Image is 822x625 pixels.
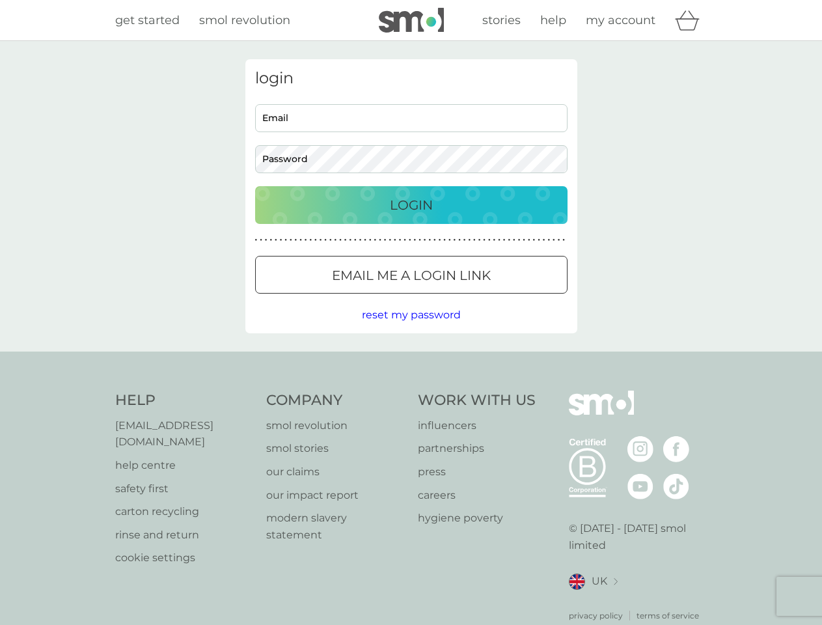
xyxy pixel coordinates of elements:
[339,237,342,243] p: ●
[592,573,607,590] span: UK
[369,237,372,243] p: ●
[260,237,262,243] p: ●
[280,237,282,243] p: ●
[266,487,405,504] a: our impact report
[418,440,536,457] a: partnerships
[374,237,377,243] p: ●
[115,457,254,474] p: help centre
[389,237,391,243] p: ●
[418,417,536,434] a: influencers
[266,417,405,434] a: smol revolution
[418,391,536,411] h4: Work With Us
[586,11,655,30] a: my account
[518,237,521,243] p: ●
[362,307,461,324] button: reset my password
[349,237,351,243] p: ●
[493,237,496,243] p: ●
[320,237,322,243] p: ●
[199,13,290,27] span: smol revolution
[115,503,254,520] a: carton recycling
[266,464,405,480] a: our claims
[284,237,287,243] p: ●
[379,237,381,243] p: ●
[488,237,491,243] p: ●
[443,237,446,243] p: ●
[290,237,292,243] p: ●
[543,237,545,243] p: ●
[458,237,461,243] p: ●
[482,11,521,30] a: stories
[498,237,500,243] p: ●
[538,237,540,243] p: ●
[115,417,254,451] a: [EMAIL_ADDRESS][DOMAIN_NAME]
[569,391,634,435] img: smol
[199,11,290,30] a: smol revolution
[547,237,550,243] p: ●
[115,480,254,497] a: safety first
[483,237,486,243] p: ●
[390,195,433,215] p: Login
[335,237,337,243] p: ●
[513,237,515,243] p: ●
[255,237,258,243] p: ●
[115,391,254,411] h4: Help
[523,237,525,243] p: ●
[508,237,510,243] p: ●
[433,237,436,243] p: ●
[454,237,456,243] p: ●
[418,510,536,527] a: hygiene poverty
[540,11,566,30] a: help
[404,237,406,243] p: ●
[533,237,536,243] p: ●
[627,473,653,499] img: visit the smol Youtube page
[558,237,560,243] p: ●
[379,8,444,33] img: smol
[384,237,387,243] p: ●
[255,69,568,88] h3: login
[414,237,417,243] p: ●
[324,237,327,243] p: ●
[569,520,707,553] p: © [DATE] - [DATE] smol limited
[478,237,481,243] p: ●
[266,510,405,543] a: modern slavery statement
[299,237,302,243] p: ●
[418,464,536,480] a: press
[329,237,332,243] p: ●
[569,609,623,622] p: privacy policy
[255,256,568,294] button: Email me a login link
[115,549,254,566] a: cookie settings
[439,237,441,243] p: ●
[553,237,555,243] p: ●
[675,7,707,33] div: basket
[275,237,277,243] p: ●
[418,487,536,504] a: careers
[399,237,402,243] p: ●
[394,237,396,243] p: ●
[627,436,653,462] img: visit the smol Instagram page
[424,237,426,243] p: ●
[468,237,471,243] p: ●
[269,237,272,243] p: ●
[266,440,405,457] p: smol stories
[540,13,566,27] span: help
[115,13,180,27] span: get started
[362,309,461,321] span: reset my password
[503,237,506,243] p: ●
[309,237,312,243] p: ●
[409,237,411,243] p: ●
[637,609,699,622] a: terms of service
[364,237,366,243] p: ●
[562,237,565,243] p: ●
[614,578,618,585] img: select a new location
